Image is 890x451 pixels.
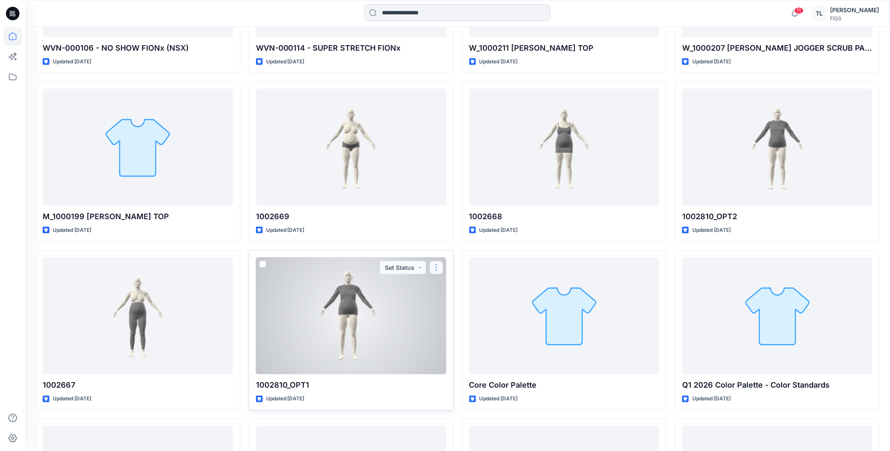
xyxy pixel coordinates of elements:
[682,258,873,375] a: Q1 2026 Color Palette - Color Standards
[812,6,827,21] div: TL
[682,42,873,54] p: W_1000207 [PERSON_NAME] JOGGER SCRUB PANT
[682,211,873,223] p: 1002810_OPT2
[682,380,873,391] p: Q1 2026 Color Palette - Color Standards
[479,57,518,66] p: Updated [DATE]
[53,57,91,66] p: Updated [DATE]
[479,395,518,404] p: Updated [DATE]
[830,5,879,15] div: [PERSON_NAME]
[266,226,305,235] p: Updated [DATE]
[256,258,446,375] a: 1002810_OPT1
[692,226,731,235] p: Updated [DATE]
[266,57,305,66] p: Updated [DATE]
[682,89,873,206] a: 1002810_OPT2
[43,380,233,391] p: 1002667
[692,57,731,66] p: Updated [DATE]
[43,42,233,54] p: WVN-000106 - NO SHOW FIONx (NSX)
[43,211,233,223] p: M_1000199 [PERSON_NAME] TOP
[469,258,660,375] a: Core Color Palette
[795,7,804,14] span: 11
[53,395,91,404] p: Updated [DATE]
[256,42,446,54] p: WVN-000114 - SUPER STRETCH FIONx
[469,211,660,223] p: 1002668
[53,226,91,235] p: Updated [DATE]
[692,395,731,404] p: Updated [DATE]
[43,258,233,375] a: 1002667
[469,89,660,206] a: 1002668
[256,211,446,223] p: 1002669
[256,380,446,391] p: 1002810_OPT1
[256,89,446,206] a: 1002669
[469,42,660,54] p: W_1000211 [PERSON_NAME] TOP
[266,395,305,404] p: Updated [DATE]
[479,226,518,235] p: Updated [DATE]
[469,380,660,391] p: Core Color Palette
[43,89,233,206] a: M_1000199 LEON SCRUB TOP
[830,15,879,22] div: FIGS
